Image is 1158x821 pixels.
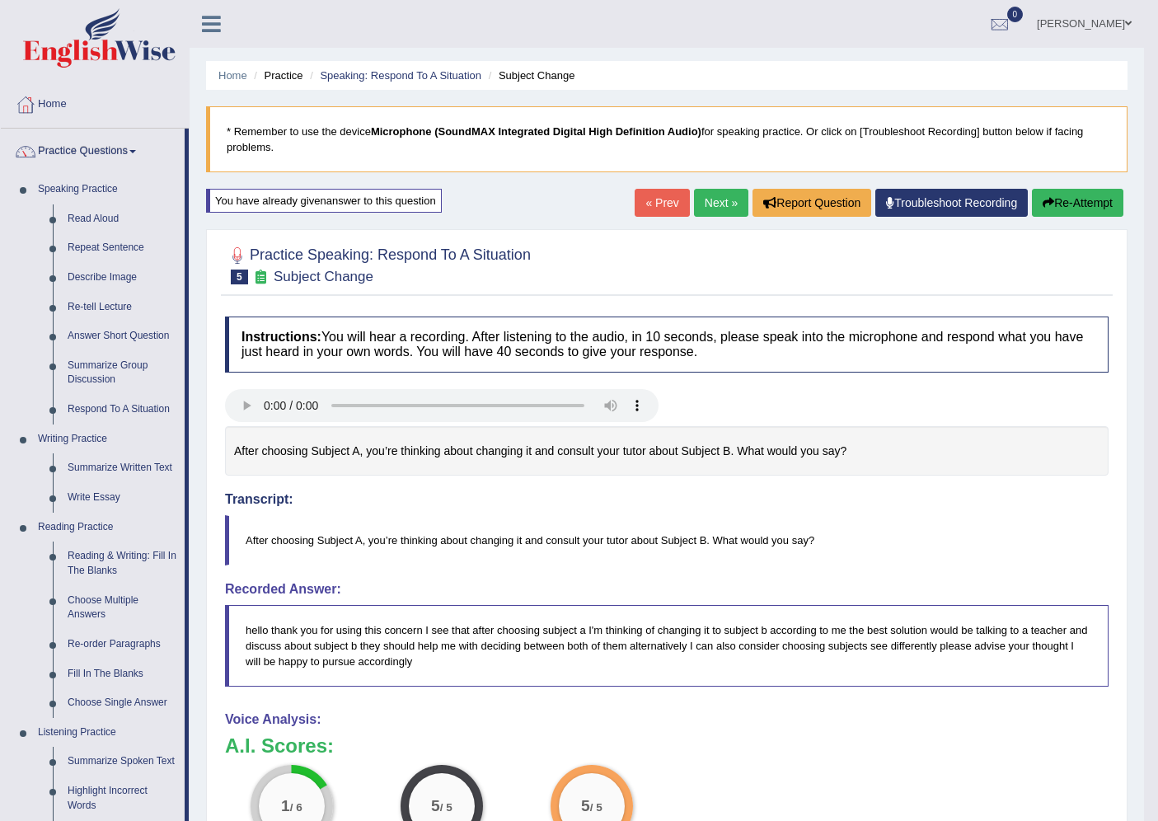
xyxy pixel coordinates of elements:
[60,776,185,820] a: Highlight Incorrect Words
[218,69,247,82] a: Home
[60,659,185,689] a: Fill In The Blanks
[60,586,185,630] a: Choose Multiple Answers
[1,82,189,123] a: Home
[225,426,1109,476] div: After choosing Subject A, you’re thinking about changing it and consult your tutor about Subject ...
[694,189,748,217] a: Next »
[30,175,185,204] a: Speaking Practice
[1,129,185,170] a: Practice Questions
[60,293,185,322] a: Re-tell Lecture
[635,189,689,217] a: « Prev
[60,630,185,659] a: Re-order Paragraphs
[431,797,440,815] big: 5
[30,425,185,454] a: Writing Practice
[225,734,334,757] b: A.I. Scores:
[60,395,185,425] a: Respond To A Situation
[60,483,185,513] a: Write Essay
[290,801,302,814] small: / 6
[225,582,1109,597] h4: Recorded Answer:
[241,330,321,344] b: Instructions:
[60,542,185,585] a: Reading & Writing: Fill In The Blanks
[231,270,248,284] span: 5
[1032,189,1123,217] button: Re-Attempt
[371,125,701,138] b: Microphone (SoundMAX Integrated Digital High Definition Audio)
[60,204,185,234] a: Read Aloud
[225,515,1109,565] blockquote: After choosing Subject A, you’re thinking about changing it and consult your tutor about Subject ...
[60,688,185,718] a: Choose Single Answer
[225,317,1109,372] h4: You will hear a recording. After listening to the audio, in 10 seconds, please speak into the mic...
[250,68,302,83] li: Practice
[752,189,871,217] button: Report Question
[60,747,185,776] a: Summarize Spoken Text
[225,243,531,284] h2: Practice Speaking: Respond To A Situation
[30,513,185,542] a: Reading Practice
[281,797,290,815] big: 1
[60,263,185,293] a: Describe Image
[60,453,185,483] a: Summarize Written Text
[30,718,185,748] a: Listening Practice
[485,68,575,83] li: Subject Change
[875,189,1028,217] a: Troubleshoot Recording
[581,797,590,815] big: 5
[206,189,442,213] div: You have already given answer to this question
[60,351,185,395] a: Summarize Group Discussion
[320,69,481,82] a: Speaking: Respond To A Situation
[225,605,1109,687] blockquote: hello thank you for using this concern I see that after choosing subject a I'm thinking of changi...
[440,801,452,814] small: / 5
[225,712,1109,727] h4: Voice Analysis:
[60,233,185,263] a: Repeat Sentence
[590,801,602,814] small: / 5
[1007,7,1024,22] span: 0
[206,106,1128,172] blockquote: * Remember to use the device for speaking practice. Or click on [Troubleshoot Recording] button b...
[274,269,373,284] small: Subject Change
[60,321,185,351] a: Answer Short Question
[252,270,270,285] small: Exam occurring question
